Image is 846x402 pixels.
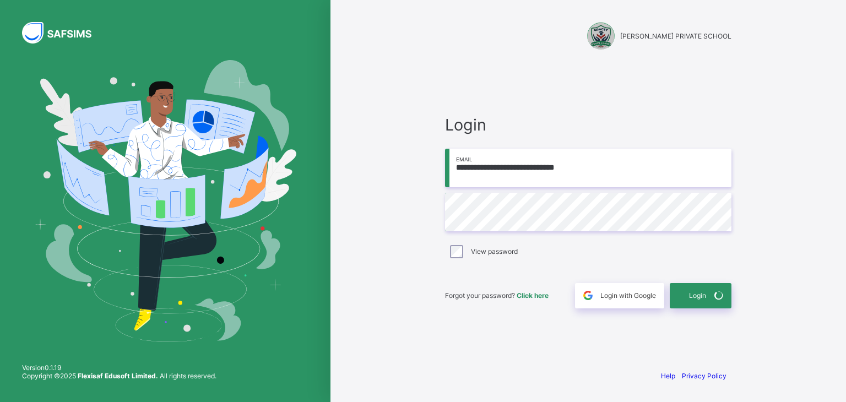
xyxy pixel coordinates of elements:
[689,291,706,300] span: Login
[661,372,675,380] a: Help
[78,372,158,380] strong: Flexisaf Edusoft Limited.
[445,291,549,300] span: Forgot your password?
[445,115,731,134] span: Login
[582,289,594,302] img: google.396cfc9801f0270233282035f929180a.svg
[22,363,216,372] span: Version 0.1.19
[620,32,731,40] span: [PERSON_NAME] PRIVATE SCHOOL
[22,372,216,380] span: Copyright © 2025 All rights reserved.
[471,247,518,256] label: View password
[22,22,105,44] img: SAFSIMS Logo
[682,372,726,380] a: Privacy Policy
[600,291,656,300] span: Login with Google
[34,60,296,342] img: Hero Image
[517,291,549,300] a: Click here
